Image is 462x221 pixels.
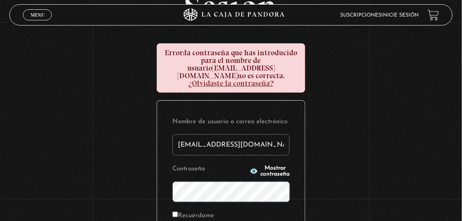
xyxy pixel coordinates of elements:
[172,116,290,127] label: Nombre de usuario o correo electrónico
[157,43,305,93] div: la contraseña que has introducido para el nombre de usuario no es correcta.
[172,163,247,175] label: Contraseña
[250,165,290,177] button: Mostrar contraseña
[165,48,184,57] strong: Error:
[341,13,382,18] a: Suscripciones
[172,212,178,217] input: Recuérdame
[188,79,274,88] a: ¿Olvidaste la contraseña?
[31,12,45,17] span: Menu
[382,13,419,18] a: Inicie sesión
[261,165,290,177] span: Mostrar contraseña
[177,63,275,80] strong: [EMAIL_ADDRESS][DOMAIN_NAME]
[428,9,439,21] a: View your shopping cart
[28,20,48,25] span: Cerrar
